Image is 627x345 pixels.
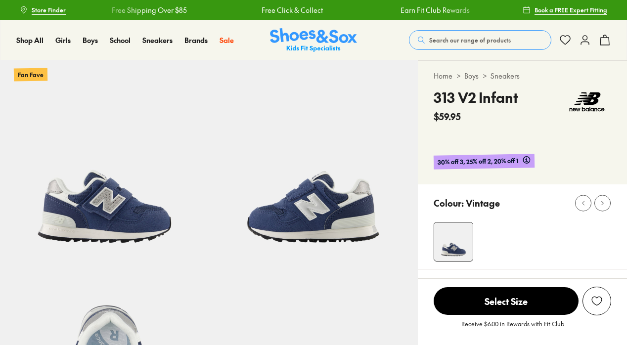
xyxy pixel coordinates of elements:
a: Brands [184,35,208,45]
a: Boys [464,71,479,81]
button: Select Size [434,287,579,315]
span: 30% off 3, 25% off 2, 20% off 1 [438,156,519,167]
a: Free Click & Collect [261,5,322,15]
img: SNS_Logo_Responsive.svg [270,28,357,52]
p: Receive $6.00 in Rewards with Fit Club [461,319,564,337]
button: Search our range of products [409,30,551,50]
img: Vendor logo [564,87,611,117]
div: > > [434,71,611,81]
a: Earn Fit Club Rewards [401,5,470,15]
p: Fan Fave [14,68,47,81]
a: Store Finder [20,1,66,19]
span: Search our range of products [429,36,511,44]
img: 4-538806_1 [434,222,473,261]
a: Book a FREE Expert Fitting [523,1,607,19]
p: Colour: [434,196,464,210]
button: Add to Wishlist [582,287,611,315]
img: 5-538807_1 [209,60,418,269]
p: Vintage [466,196,500,210]
a: Sneakers [142,35,173,45]
a: Sneakers [491,71,520,81]
a: Boys [83,35,98,45]
span: $59.95 [434,110,461,123]
span: Store Finder [32,5,66,14]
h4: 313 V2 Infant [434,87,518,108]
a: School [110,35,131,45]
a: Shoes & Sox [270,28,357,52]
a: Shop All [16,35,44,45]
a: Home [434,71,452,81]
a: Free Shipping Over $85 [111,5,186,15]
a: Sale [220,35,234,45]
a: Girls [55,35,71,45]
span: Book a FREE Expert Fitting [535,5,607,14]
